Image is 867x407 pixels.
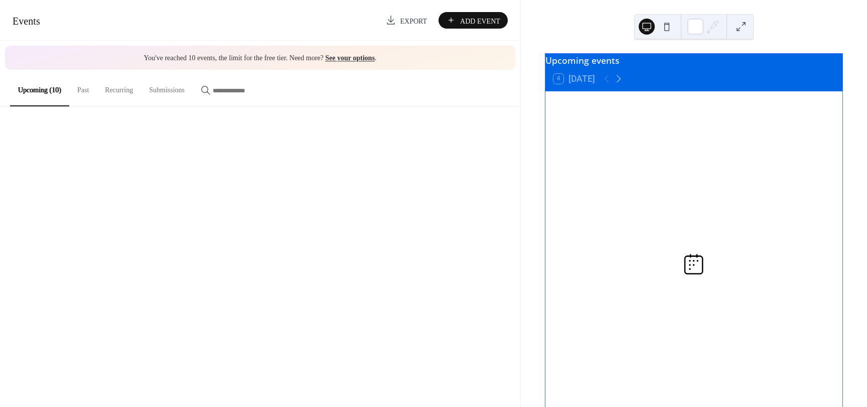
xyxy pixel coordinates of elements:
span: Events [13,16,40,27]
a: See your options [325,54,375,62]
button: Past [69,70,97,105]
span: You've reached 10 events, the limit for the free tier. Need more? . [15,53,505,63]
button: Recurring [97,70,141,105]
a: Export [378,12,435,29]
span: Export [400,16,427,26]
button: Upcoming (10) [10,70,69,106]
div: Upcoming events [545,54,842,67]
button: Submissions [141,70,193,105]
